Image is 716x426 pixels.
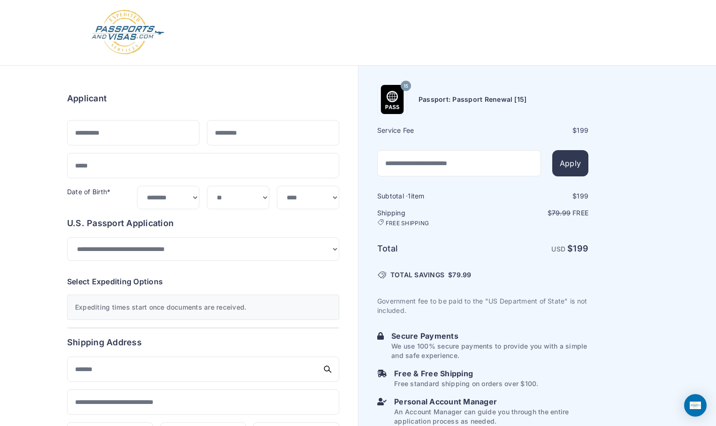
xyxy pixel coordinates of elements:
[378,85,407,114] img: Product Name
[67,295,339,320] div: Expediting times start once documents are received.
[377,208,482,227] h6: Shipping
[551,245,565,253] span: USD
[67,92,107,105] h6: Applicant
[484,208,588,218] p: $
[67,276,339,287] h6: Select Expediting Options
[484,126,588,135] div: $
[377,126,482,135] h6: Service Fee
[67,336,339,349] h6: Shipping Address
[67,188,110,196] label: Date of Birth*
[452,271,471,279] span: 79.99
[377,297,588,315] p: Government fee to be paid to the "US Department of State" is not included.
[552,209,571,217] span: 79.99
[567,243,588,253] strong: $
[67,217,339,230] h6: U.S. Passport Application
[419,95,526,104] h6: Passport: Passport Renewal [15]
[391,330,588,342] h6: Secure Payments
[577,192,588,200] span: 199
[391,342,588,360] p: We use 100% secure payments to provide you with a simple and safe experience.
[448,270,471,280] span: $
[377,191,482,201] h6: Subtotal · item
[394,407,588,426] p: An Account Manager can guide you through the entire application process as needed.
[573,243,588,253] span: 199
[386,220,429,227] span: FREE SHIPPING
[390,270,444,280] span: TOTAL SAVINGS
[91,9,165,56] img: Logo
[404,80,408,92] span: 15
[394,396,588,407] h6: Personal Account Manager
[577,126,588,134] span: 199
[394,368,538,379] h6: Free & Free Shipping
[552,150,588,176] button: Apply
[377,242,482,255] h6: Total
[484,191,588,201] div: $
[394,379,538,388] p: Free standard shipping on orders over $100.
[408,192,411,200] span: 1
[684,394,707,417] div: Open Intercom Messenger
[572,209,588,217] span: Free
